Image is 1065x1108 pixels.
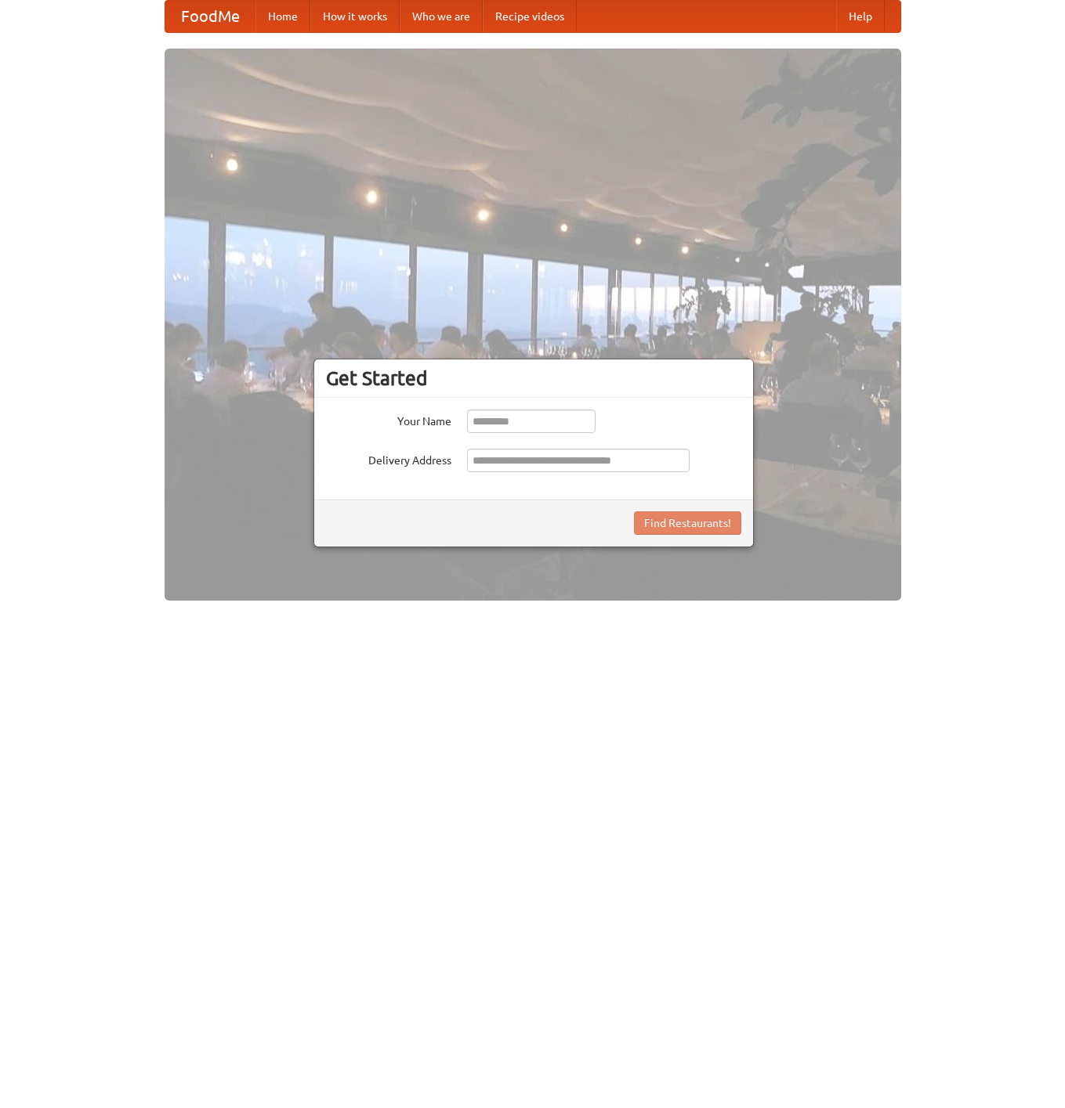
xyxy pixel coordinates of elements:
[326,449,451,468] label: Delivery Address
[310,1,400,32] a: How it works
[165,1,255,32] a: FoodMe
[255,1,310,32] a: Home
[326,410,451,429] label: Your Name
[400,1,483,32] a: Who we are
[836,1,885,32] a: Help
[634,511,741,535] button: Find Restaurants!
[326,366,741,390] h3: Get Started
[483,1,577,32] a: Recipe videos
